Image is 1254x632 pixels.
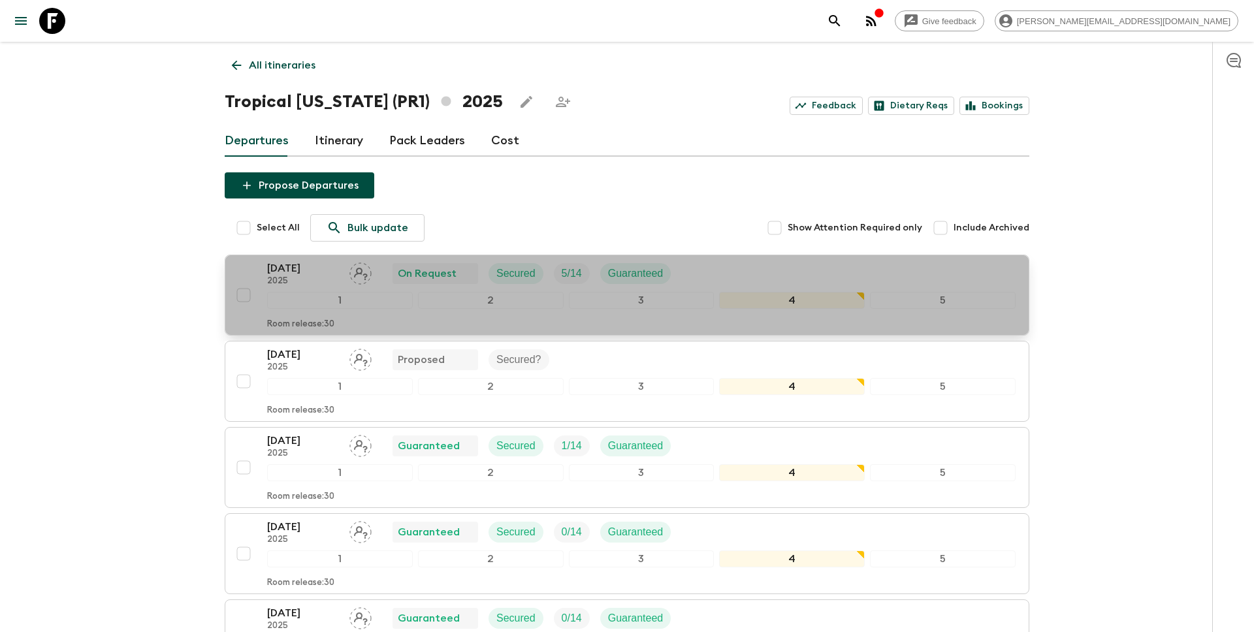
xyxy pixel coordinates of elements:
[267,464,413,481] div: 1
[418,550,564,567] div: 2
[719,550,865,567] div: 4
[398,524,460,540] p: Guaranteed
[562,438,582,454] p: 1 / 14
[562,266,582,281] p: 5 / 14
[554,608,590,629] div: Trip Fill
[496,438,536,454] p: Secured
[225,427,1029,508] button: [DATE]2025Assign pack leaderGuaranteedSecuredTrip FillGuaranteed12345Room release:30
[310,214,425,242] a: Bulk update
[349,525,372,535] span: Assign pack leader
[267,550,413,567] div: 1
[569,292,715,309] div: 3
[608,438,664,454] p: Guaranteed
[267,535,339,545] p: 2025
[569,378,715,395] div: 3
[225,125,289,157] a: Departures
[349,611,372,622] span: Assign pack leader
[554,522,590,543] div: Trip Fill
[489,263,543,284] div: Secured
[550,89,576,115] span: Share this itinerary
[389,125,465,157] a: Pack Leaders
[489,435,543,456] div: Secured
[267,433,339,449] p: [DATE]
[267,261,339,276] p: [DATE]
[398,438,460,454] p: Guaranteed
[554,435,590,456] div: Trip Fill
[513,89,539,115] button: Edit this itinerary
[496,352,541,368] p: Secured?
[349,439,372,449] span: Assign pack leader
[257,221,300,234] span: Select All
[870,464,1016,481] div: 5
[418,378,564,395] div: 2
[491,125,519,157] a: Cost
[719,292,865,309] div: 4
[959,97,1029,115] a: Bookings
[489,349,549,370] div: Secured?
[267,578,334,588] p: Room release: 30
[349,353,372,363] span: Assign pack leader
[225,513,1029,594] button: [DATE]2025Assign pack leaderGuaranteedSecuredTrip FillGuaranteed12345Room release:30
[349,266,372,277] span: Assign pack leader
[249,57,315,73] p: All itineraries
[347,220,408,236] p: Bulk update
[398,352,445,368] p: Proposed
[225,255,1029,336] button: [DATE]2025Assign pack leaderOn RequestSecuredTrip FillGuaranteed12345Room release:30
[496,524,536,540] p: Secured
[489,608,543,629] div: Secured
[267,276,339,287] p: 2025
[496,610,536,626] p: Secured
[870,378,1016,395] div: 5
[225,172,374,198] button: Propose Departures
[554,263,590,284] div: Trip Fill
[719,378,865,395] div: 4
[267,292,413,309] div: 1
[267,621,339,631] p: 2025
[398,266,457,281] p: On Request
[496,266,536,281] p: Secured
[225,341,1029,422] button: [DATE]2025Assign pack leaderProposedSecured?12345Room release:30
[608,524,664,540] p: Guaranteed
[870,550,1016,567] div: 5
[489,522,543,543] div: Secured
[954,221,1029,234] span: Include Archived
[267,362,339,373] p: 2025
[608,266,664,281] p: Guaranteed
[995,10,1238,31] div: [PERSON_NAME][EMAIL_ADDRESS][DOMAIN_NAME]
[719,464,865,481] div: 4
[267,449,339,459] p: 2025
[562,524,582,540] p: 0 / 14
[8,8,34,34] button: menu
[418,292,564,309] div: 2
[418,464,564,481] div: 2
[915,16,984,26] span: Give feedback
[267,378,413,395] div: 1
[868,97,954,115] a: Dietary Reqs
[267,519,339,535] p: [DATE]
[895,10,984,31] a: Give feedback
[569,464,715,481] div: 3
[608,610,664,626] p: Guaranteed
[225,89,503,115] h1: Tropical [US_STATE] (PR1) 2025
[1010,16,1238,26] span: [PERSON_NAME][EMAIL_ADDRESS][DOMAIN_NAME]
[267,347,339,362] p: [DATE]
[790,97,863,115] a: Feedback
[822,8,848,34] button: search adventures
[315,125,363,157] a: Itinerary
[225,52,323,78] a: All itineraries
[398,610,460,626] p: Guaranteed
[562,610,582,626] p: 0 / 14
[788,221,922,234] span: Show Attention Required only
[569,550,715,567] div: 3
[267,605,339,621] p: [DATE]
[267,405,334,416] p: Room release: 30
[870,292,1016,309] div: 5
[267,492,334,502] p: Room release: 30
[267,319,334,330] p: Room release: 30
